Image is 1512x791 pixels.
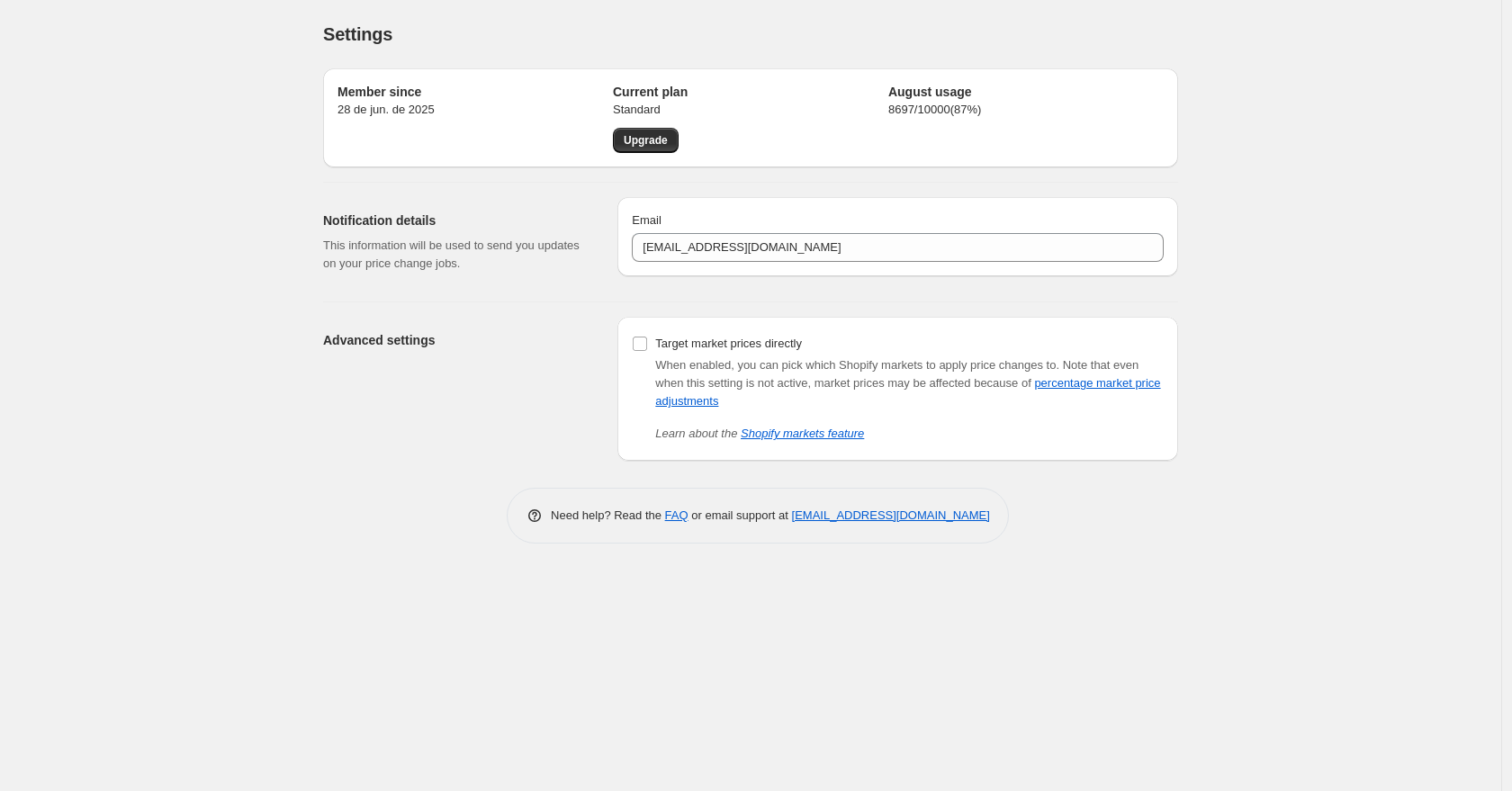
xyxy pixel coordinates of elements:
[323,211,589,229] h2: Notification details
[655,358,1160,408] span: Note that even when this setting is not active, market prices may be affected because of
[613,83,888,101] h2: Current plan
[888,101,1164,119] p: 8697 / 10000 ( 87 %)
[551,508,665,522] span: Need help? Read the
[323,331,589,349] h2: Advanced settings
[632,213,661,227] span: Email
[888,83,1164,101] h2: August usage
[655,427,864,440] i: Learn about the
[665,508,688,522] a: FAQ
[792,508,990,522] a: [EMAIL_ADDRESS][DOMAIN_NAME]
[323,237,589,273] p: This information will be used to send you updates on your price change jobs.
[741,427,864,440] a: Shopify markets feature
[323,24,392,44] span: Settings
[613,128,679,153] a: Upgrade
[655,358,1059,372] span: When enabled, you can pick which Shopify markets to apply price changes to.
[613,101,888,119] p: Standard
[688,508,792,522] span: or email support at
[337,83,613,101] h2: Member since
[655,337,802,350] span: Target market prices directly
[624,133,668,148] span: Upgrade
[337,101,613,119] p: 28 de jun. de 2025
